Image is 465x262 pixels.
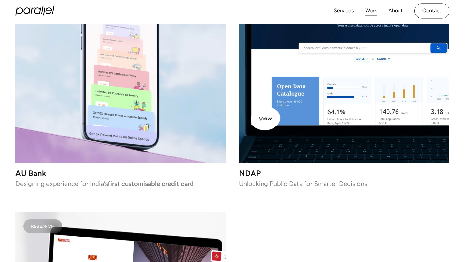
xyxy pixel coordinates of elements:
[414,3,449,18] a: Contact
[31,225,55,228] div: RESEARCH
[334,6,354,15] a: Services
[239,170,449,176] h3: NDAP
[388,6,403,15] a: About
[15,181,226,186] p: Designing experience for India’s
[108,180,194,187] strong: first customisable credit card
[239,181,449,186] p: Unlocking Public Data for Smarter Decisions
[365,6,377,15] a: Work
[15,170,226,176] h3: AU Bank
[15,6,54,16] a: home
